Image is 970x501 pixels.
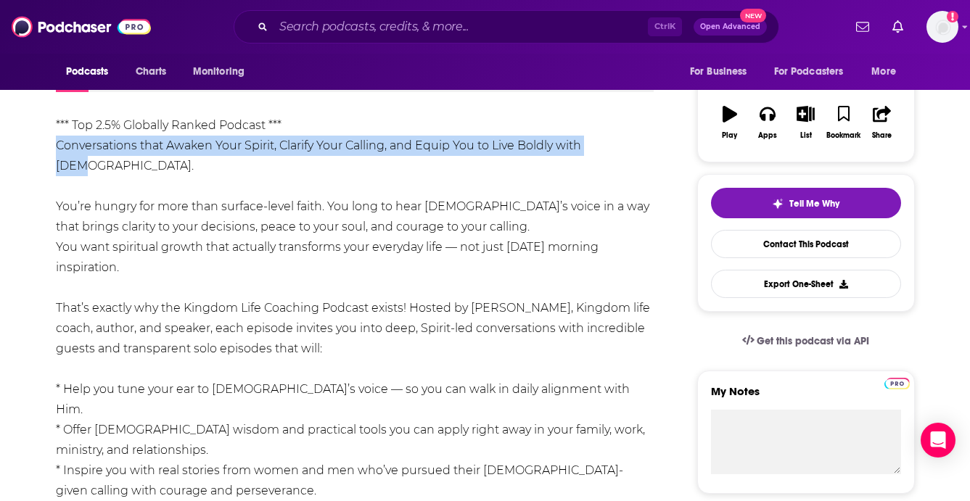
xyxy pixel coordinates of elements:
a: Charts [126,58,176,86]
span: Open Advanced [700,23,760,30]
span: Monitoring [193,62,244,82]
svg: Add a profile image [947,11,958,22]
div: Share [872,131,892,140]
span: Tell Me Why [789,198,839,210]
button: Export One-Sheet [711,270,901,298]
img: User Profile [926,11,958,43]
div: Play [722,131,737,140]
a: Pro website [884,376,910,389]
div: List [800,131,812,140]
a: Show notifications dropdown [887,15,909,39]
button: Play [711,96,749,149]
div: Apps [758,131,777,140]
span: Logged in as BenLaurro [926,11,958,43]
button: Open AdvancedNew [694,18,767,36]
img: Podchaser Pro [884,378,910,389]
span: Ctrl K [648,17,682,36]
span: New [740,9,766,22]
button: open menu [765,58,865,86]
div: Search podcasts, credits, & more... [234,10,779,44]
span: Charts [136,62,167,82]
button: open menu [183,58,263,86]
span: For Podcasters [774,62,844,82]
button: Show profile menu [926,11,958,43]
img: Podchaser - Follow, Share and Rate Podcasts [12,13,151,41]
button: Share [863,96,900,149]
button: Apps [749,96,786,149]
span: Podcasts [66,62,109,82]
button: List [786,96,824,149]
a: Show notifications dropdown [850,15,875,39]
button: tell me why sparkleTell Me Why [711,188,901,218]
label: My Notes [711,384,901,410]
a: Get this podcast via API [731,323,881,359]
span: Get this podcast via API [757,335,869,347]
img: tell me why sparkle [772,198,784,210]
span: For Business [690,62,747,82]
button: open menu [56,58,128,86]
div: Open Intercom Messenger [921,423,955,457]
a: Contact This Podcast [711,230,901,258]
button: open menu [861,58,914,86]
button: Bookmark [825,96,863,149]
div: Bookmark [826,131,860,140]
span: More [871,62,896,82]
input: Search podcasts, credits, & more... [274,15,648,38]
button: open menu [680,58,765,86]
